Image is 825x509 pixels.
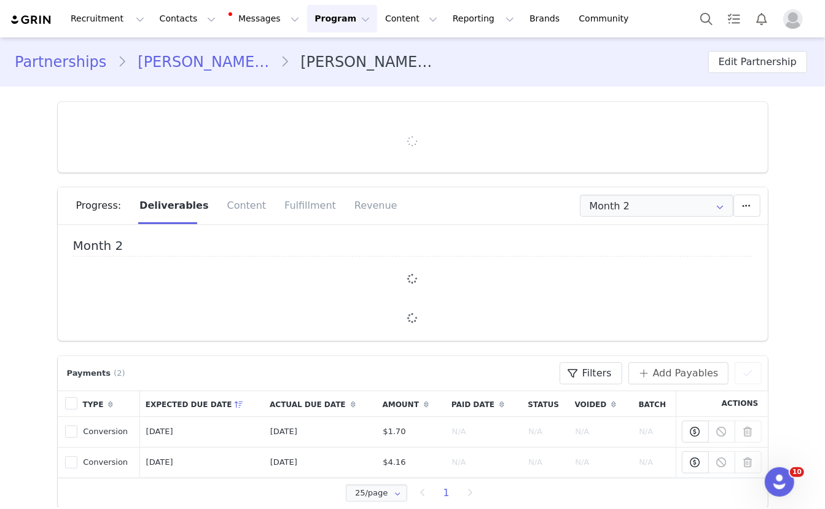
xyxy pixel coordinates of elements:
[140,390,264,417] th: Expected Due Date
[446,447,522,478] td: N/A
[224,5,307,33] button: Messages
[445,5,522,33] button: Reporting
[383,457,405,467] span: $4.16
[582,366,612,381] span: Filters
[73,239,753,257] h4: Month 2
[77,447,140,478] td: Conversion
[569,416,633,447] td: N/A
[10,14,53,26] img: grin logo
[633,390,676,417] th: Batch
[378,5,445,33] button: Content
[114,367,125,379] span: (2)
[15,51,117,73] a: Partnerships
[776,9,815,29] button: Profile
[628,362,729,384] button: Add Payables
[140,447,264,478] td: [DATE]
[130,187,217,224] div: Deliverables
[569,390,633,417] th: Voided
[748,5,775,33] button: Notifications
[127,51,280,73] a: [PERSON_NAME] [PERSON_NAME]
[721,5,748,33] a: Tasks
[522,5,571,33] a: Brands
[152,5,223,33] button: Contacts
[676,390,768,417] th: Actions
[77,390,140,417] th: Type
[633,447,676,478] td: N/A
[522,447,569,478] td: N/A
[708,51,807,73] button: Edit Partnership
[783,9,803,29] img: placeholder-profile.jpg
[446,416,522,447] td: N/A
[569,447,633,478] td: N/A
[790,467,804,477] span: 10
[436,484,458,502] li: 1
[446,390,522,417] th: Paid Date
[275,187,345,224] div: Fulfillment
[522,390,569,417] th: Status
[572,5,642,33] a: Community
[218,187,276,224] div: Content
[264,416,377,447] td: [DATE]
[383,427,405,436] span: $1.70
[522,416,569,447] td: N/A
[264,390,377,417] th: Actual Due Date
[580,195,733,217] input: Select
[345,187,397,224] div: Revenue
[140,416,264,447] td: [DATE]
[560,362,622,384] button: Filters
[346,484,407,502] input: Select
[765,467,794,497] iframe: Intercom live chat
[77,416,140,447] td: Conversion
[63,5,152,33] button: Recruitment
[264,447,377,478] td: [DATE]
[633,416,676,447] td: N/A
[64,367,131,379] div: Payments
[307,5,377,33] button: Program
[76,187,131,224] div: Progress:
[377,390,446,417] th: Amount
[693,5,720,33] button: Search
